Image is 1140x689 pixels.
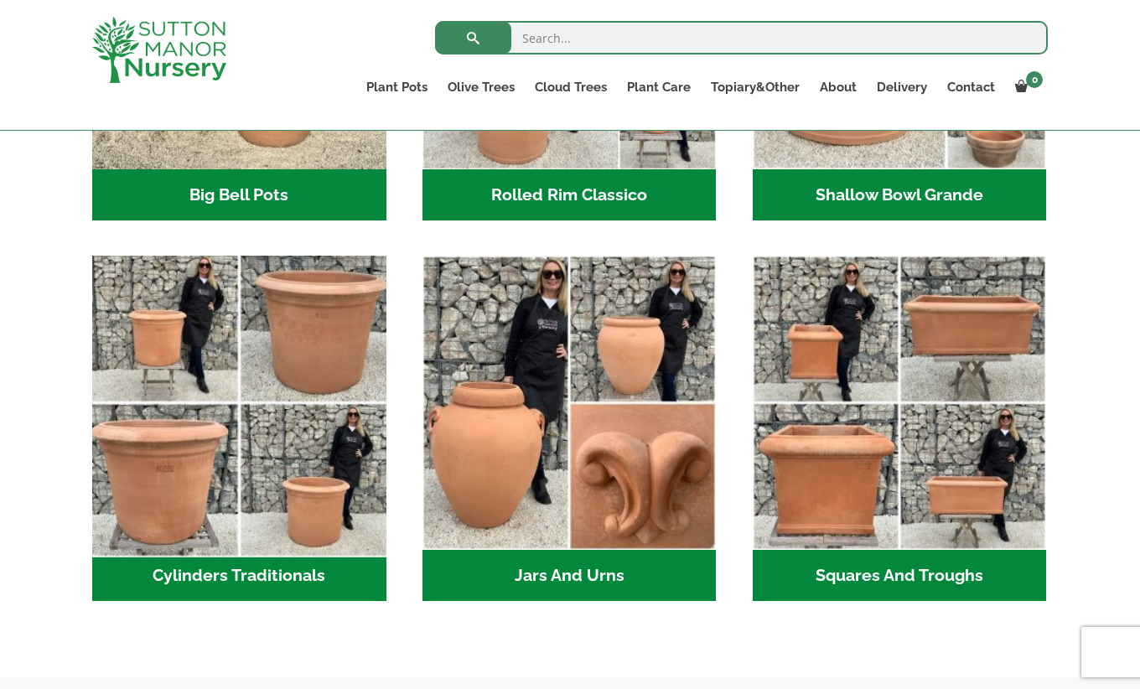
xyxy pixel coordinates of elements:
[422,550,717,602] h2: Jars And Urns
[753,256,1047,601] a: Visit product category Squares And Troughs
[92,17,226,83] img: logo
[422,256,717,601] a: Visit product category Jars And Urns
[422,169,717,221] h2: Rolled Rim Classico
[1005,75,1048,99] a: 0
[937,75,1005,99] a: Contact
[1026,71,1043,88] span: 0
[867,75,937,99] a: Delivery
[438,75,525,99] a: Olive Trees
[753,169,1047,221] h2: Shallow Bowl Grande
[525,75,617,99] a: Cloud Trees
[435,21,1048,54] input: Search...
[92,550,386,602] h2: Cylinders Traditionals
[701,75,810,99] a: Topiary&Other
[753,550,1047,602] h2: Squares And Troughs
[810,75,867,99] a: About
[753,256,1047,550] img: Squares And Troughs
[617,75,701,99] a: Plant Care
[356,75,438,99] a: Plant Pots
[92,256,386,601] a: Visit product category Cylinders Traditionals
[92,169,386,221] h2: Big Bell Pots
[422,256,717,550] img: Jars And Urns
[85,249,393,557] img: Cylinders Traditionals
